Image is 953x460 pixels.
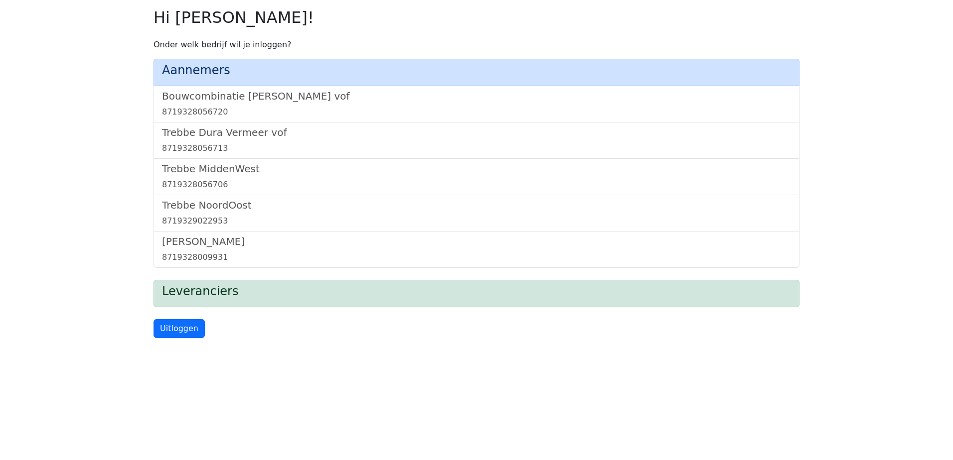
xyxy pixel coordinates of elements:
[162,235,791,263] a: [PERSON_NAME]8719328009931
[162,199,791,211] h5: Trebbe NoordOost
[154,319,205,338] a: Uitloggen
[162,63,791,78] h4: Aannemers
[162,284,791,299] h4: Leveranciers
[162,235,791,247] h5: [PERSON_NAME]
[162,90,791,118] a: Bouwcombinatie [PERSON_NAME] vof8719328056720
[162,163,791,175] h5: Trebbe MiddenWest
[162,126,791,154] a: Trebbe Dura Vermeer vof8719328056713
[162,106,791,118] div: 8719328056720
[162,251,791,263] div: 8719328009931
[162,142,791,154] div: 8719328056713
[162,163,791,191] a: Trebbe MiddenWest8719328056706
[154,8,799,27] h2: Hi [PERSON_NAME]!
[154,39,799,51] p: Onder welk bedrijf wil je inloggen?
[162,199,791,227] a: Trebbe NoordOost8719329022953
[162,90,791,102] h5: Bouwcombinatie [PERSON_NAME] vof
[162,215,791,227] div: 8719329022953
[162,179,791,191] div: 8719328056706
[162,126,791,138] h5: Trebbe Dura Vermeer vof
